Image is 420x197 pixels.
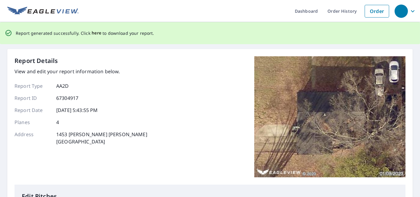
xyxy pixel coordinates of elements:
[15,56,58,65] p: Report Details
[15,107,51,114] p: Report Date
[7,7,79,16] img: EV Logo
[56,131,147,145] p: 1453 [PERSON_NAME] [PERSON_NAME] [GEOGRAPHIC_DATA]
[56,94,78,102] p: 67304917
[254,56,405,177] img: Top image
[56,119,59,126] p: 4
[15,68,147,75] p: View and edit your report information below.
[56,107,98,114] p: [DATE] 5:43:55 PM
[92,29,102,37] button: here
[56,82,69,90] p: AA2D
[15,94,51,102] p: Report ID
[16,29,154,37] p: Report generated successfully. Click to download your report.
[365,5,389,18] a: Order
[15,82,51,90] p: Report Type
[15,119,51,126] p: Planes
[15,131,51,145] p: Address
